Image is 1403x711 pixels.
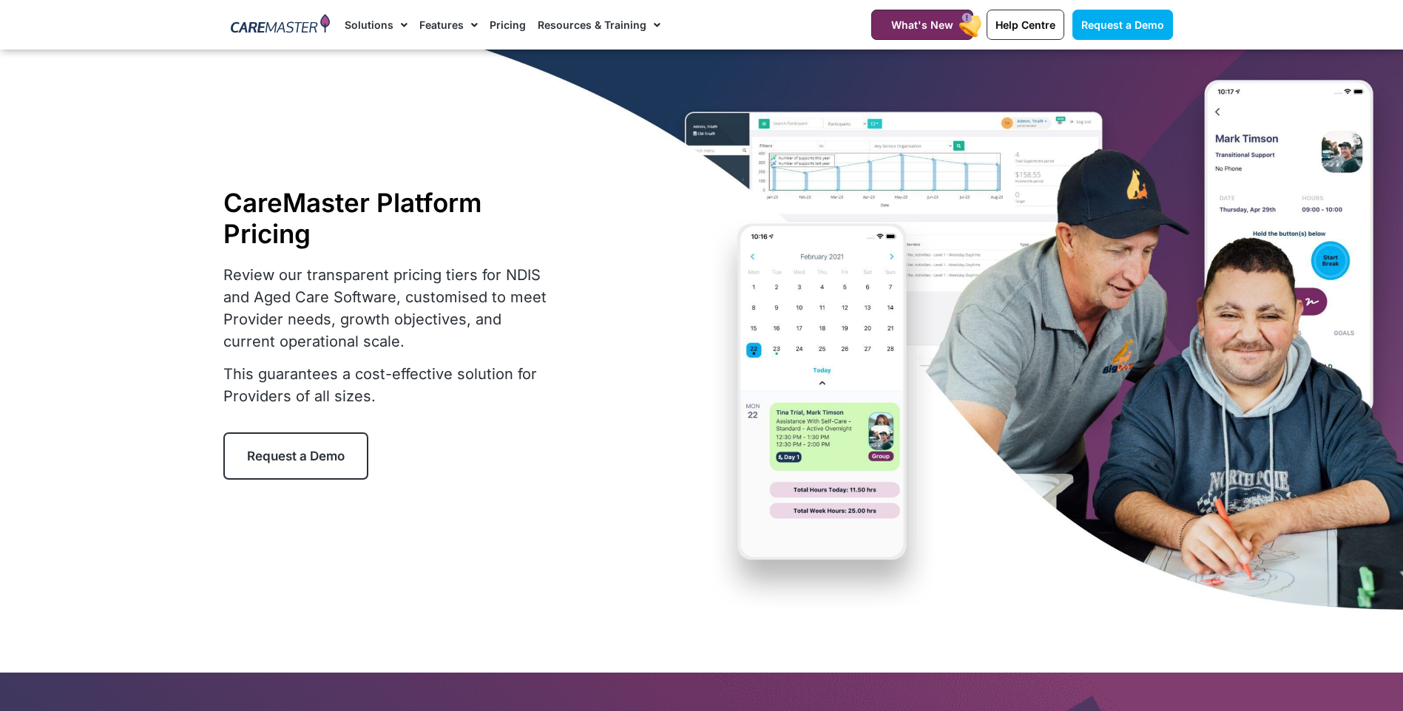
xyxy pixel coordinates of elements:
a: Help Centre [987,10,1064,40]
span: Request a Demo [247,449,345,463]
span: Request a Demo [1081,18,1164,31]
p: Review our transparent pricing tiers for NDIS and Aged Care Software, customised to meet Provider... [223,264,556,353]
p: This guarantees a cost-effective solution for Providers of all sizes. [223,363,556,407]
img: CareMaster Logo [231,14,331,36]
span: Help Centre [995,18,1055,31]
a: What's New [871,10,973,40]
a: Request a Demo [223,432,368,480]
a: Request a Demo [1072,10,1173,40]
h1: CareMaster Platform Pricing [223,187,556,249]
span: What's New [891,18,953,31]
